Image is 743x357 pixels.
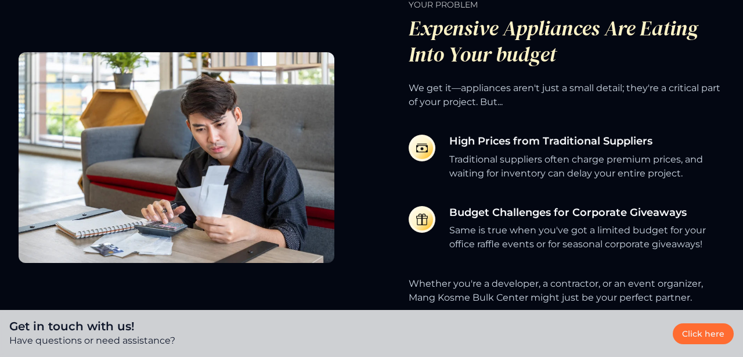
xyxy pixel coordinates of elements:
[409,81,724,121] p: We get it—appliances aren't just a small detail; they're a critical part of your project. But...
[9,334,175,348] p: Have questions or need assistance?
[409,277,724,316] p: Whether you're a developer, a contractor, or an event organizer, Mang Kosme Bulk Center might jus...
[9,319,175,334] h4: Get in touch with us!
[449,153,724,192] p: Traditional suppliers often charge premium prices, and waiting for inventory can delay your entir...
[67,106,160,223] span: We're online!
[449,223,724,263] p: Same is true when you've got a limited budget for your office raffle events or for seasonal corpo...
[190,6,218,34] div: Minimize live chat window
[6,236,221,276] textarea: Type your message and hit 'Enter'
[409,15,724,67] h2: Expensive Appliances Are Eating Into Your budget
[449,135,724,148] h3: High Prices from Traditional Suppliers
[60,65,195,80] div: Chat with us now
[19,52,334,263] img: Features Image
[449,206,724,219] h3: Budget Challenges for Corporate Giveaways
[673,323,734,344] a: Click here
